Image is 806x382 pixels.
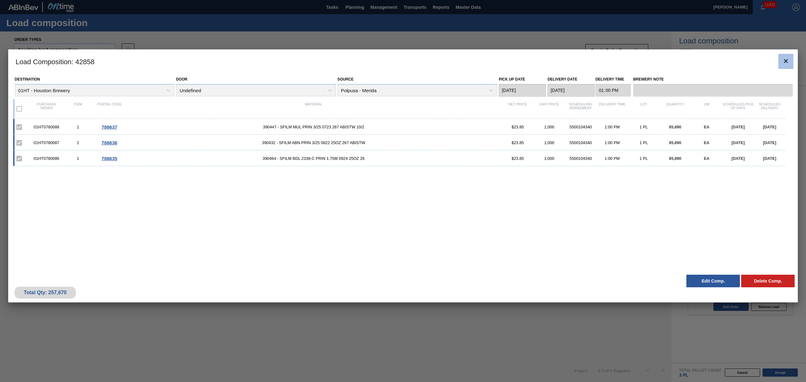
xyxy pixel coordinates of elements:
label: Destination [15,77,40,81]
span: EA [704,140,710,145]
div: $23.85 [502,125,533,129]
input: mm/dd/yyyy [548,84,595,97]
label: Pick up Date [499,77,525,81]
div: $23.85 [502,140,533,145]
input: mm/dd/yyyy [499,84,546,97]
div: Lot [628,102,659,115]
div: Quantity [659,102,691,115]
label: Source [338,77,354,81]
div: 1,000 [533,140,565,145]
div: Total Qty: 257,670 [19,290,71,295]
div: 01HT0780087 [31,140,62,145]
span: 85,890 [669,125,681,129]
div: Unit Price [533,102,565,115]
div: Portal code [94,102,125,115]
div: 5500104340 [565,140,596,145]
span: EA [704,125,710,129]
span: 390447 - SFILM MUL PRIN 3/25 0723 267 ABISTW 10/2 [125,125,502,129]
div: Scheduled Pick up Date [722,102,754,115]
span: 85,890 [669,140,681,145]
span: [DATE] [731,140,745,145]
span: 788637 [102,124,117,130]
span: [DATE] [763,156,776,161]
div: 1 PL [628,125,659,129]
div: 1:00 PM [596,156,628,161]
div: 1,000 [533,156,565,161]
span: 788636 [102,140,117,145]
div: Go to Order [94,156,125,161]
div: 2 [62,140,94,145]
span: EA [704,156,710,161]
span: [DATE] [763,125,776,129]
div: Material [125,102,502,115]
div: 5500104340 [565,125,596,129]
span: 390464 - SFILM BDL 2338-C PRIN 1.75M 0924 25OZ 26 [125,156,502,161]
div: UM [691,102,722,115]
label: Delivery Time [595,75,631,84]
button: Edit Comp. [686,275,740,287]
span: [DATE] [763,140,776,145]
div: 01HT0780086 [31,156,62,161]
label: Delivery Date [548,77,577,81]
div: 1:00 PM [596,140,628,145]
span: [DATE] [731,125,745,129]
span: 85,890 [669,156,681,161]
div: 1,000 [533,125,565,129]
div: Purchase order [31,102,62,115]
button: Delete Comp. [741,275,795,287]
div: Delivery Time [596,102,628,115]
div: 5500104340 [565,156,596,161]
div: 1 PL [628,140,659,145]
div: Item [62,102,94,115]
div: $23.85 [502,156,533,161]
label: Door [176,77,187,81]
div: 01HT0780088 [31,125,62,129]
label: Brewery Note [633,75,793,84]
div: 1:00 PM [596,125,628,129]
span: 788635 [102,156,117,161]
div: 1 [62,125,94,129]
div: Go to Order [94,124,125,130]
span: [DATE] [731,156,745,161]
div: 1 [62,156,94,161]
div: Scheduled Delivery [754,102,785,115]
div: Go to Order [94,140,125,145]
div: Net Price [502,102,533,115]
span: 390432 - SFILM ABN PRIN 3/25 0822 25OZ 267 ABISTW [125,140,502,145]
div: 1 PL [628,156,659,161]
div: Scheduling Agreement [565,102,596,115]
h3: Load Composition : 42858 [8,49,798,73]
